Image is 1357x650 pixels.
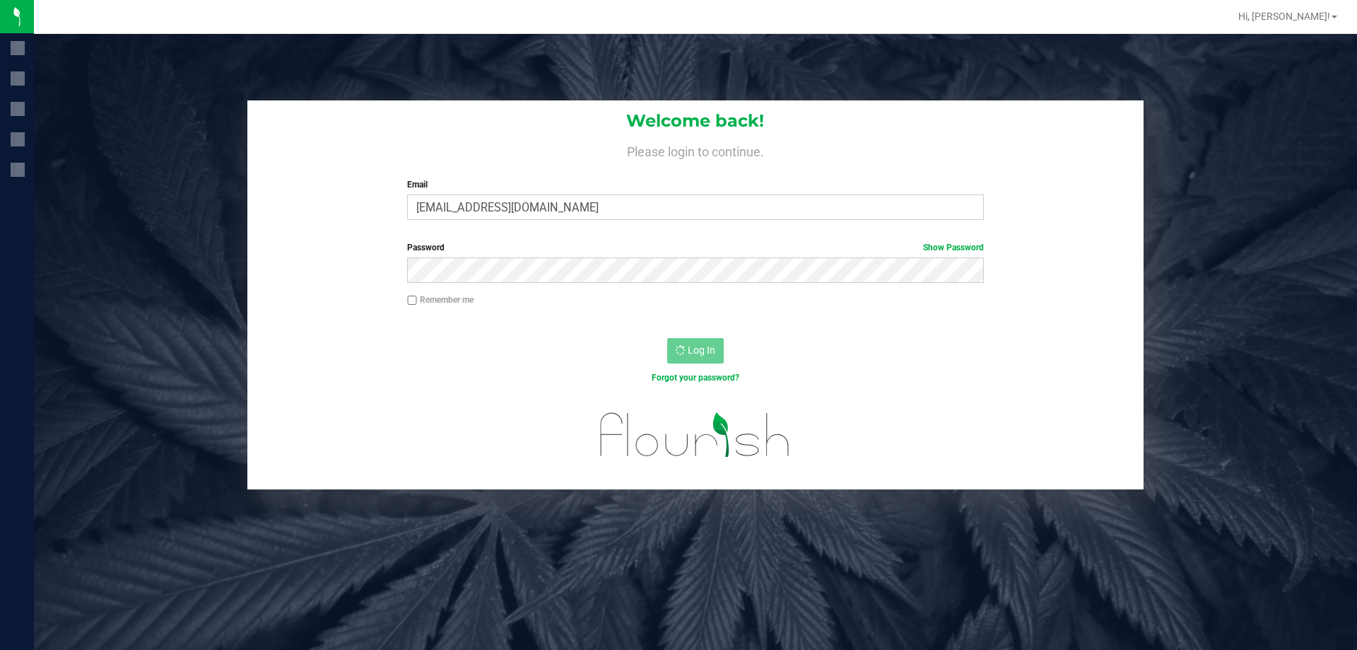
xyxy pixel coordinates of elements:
[583,399,807,471] img: flourish_logo.svg
[247,141,1144,158] h4: Please login to continue.
[667,338,724,364] button: Log In
[247,112,1144,130] h1: Welcome back!
[407,296,417,306] input: Remember me
[407,243,445,253] span: Password
[652,373,739,383] a: Forgot your password?
[923,243,984,253] a: Show Password
[688,344,715,356] span: Log In
[1238,11,1330,22] span: Hi, [PERSON_NAME]!
[407,178,983,191] label: Email
[407,294,474,306] label: Remember me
